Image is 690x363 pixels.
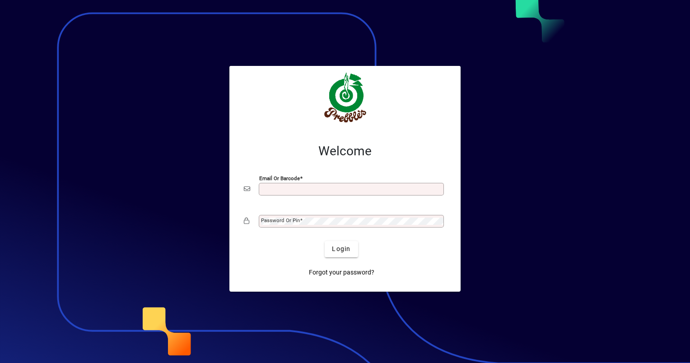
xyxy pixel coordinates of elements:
[305,265,378,281] a: Forgot your password?
[244,144,446,159] h2: Welcome
[332,244,350,254] span: Login
[325,241,358,257] button: Login
[259,175,300,181] mat-label: Email or Barcode
[261,217,300,223] mat-label: Password or Pin
[309,268,374,277] span: Forgot your password?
